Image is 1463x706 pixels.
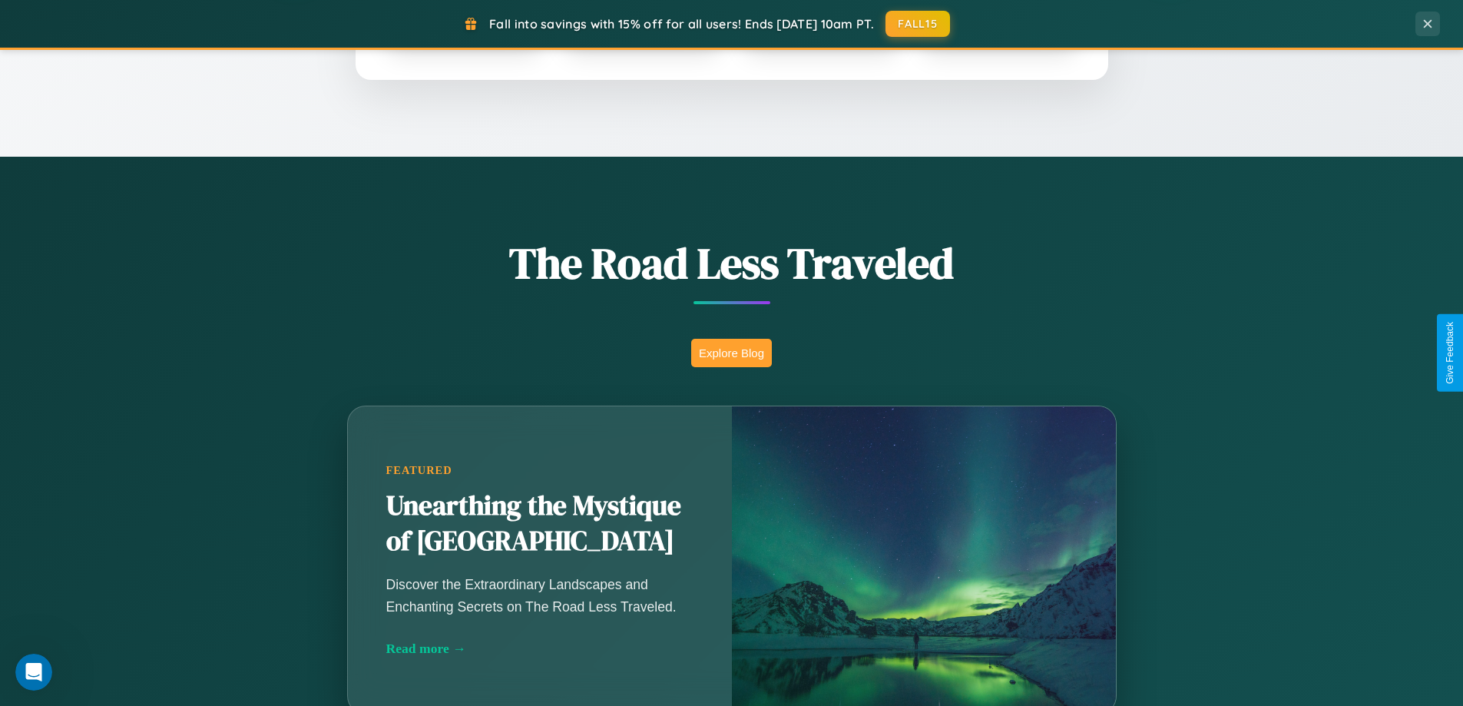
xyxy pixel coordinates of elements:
span: Fall into savings with 15% off for all users! Ends [DATE] 10am PT. [489,16,874,31]
p: Discover the Extraordinary Landscapes and Enchanting Secrets on The Road Less Traveled. [386,574,693,617]
h2: Unearthing the Mystique of [GEOGRAPHIC_DATA] [386,489,693,559]
div: Read more → [386,641,693,657]
h1: The Road Less Traveled [271,234,1193,293]
button: FALL15 [885,11,950,37]
div: Give Feedback [1445,322,1455,384]
div: Featured [386,464,693,477]
iframe: Intercom live chat [15,654,52,691]
button: Explore Blog [691,339,772,367]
